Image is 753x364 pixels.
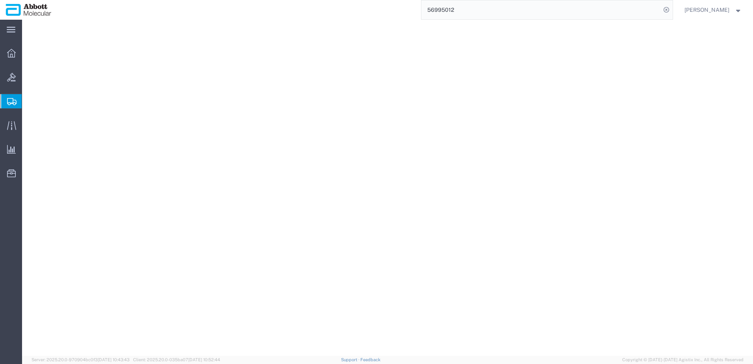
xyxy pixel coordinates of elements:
a: Support [341,357,361,362]
iframe: FS Legacy Container [22,20,753,356]
span: Raza Khan [684,6,729,14]
span: Client: 2025.20.0-035ba07 [133,357,220,362]
img: logo [6,4,52,16]
button: [PERSON_NAME] [684,5,742,15]
input: Search for shipment number, reference number [421,0,661,19]
span: [DATE] 10:43:43 [98,357,130,362]
span: Copyright © [DATE]-[DATE] Agistix Inc., All Rights Reserved [622,357,744,363]
a: Feedback [360,357,380,362]
span: Server: 2025.20.0-970904bc0f3 [32,357,130,362]
span: [DATE] 10:52:44 [188,357,220,362]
